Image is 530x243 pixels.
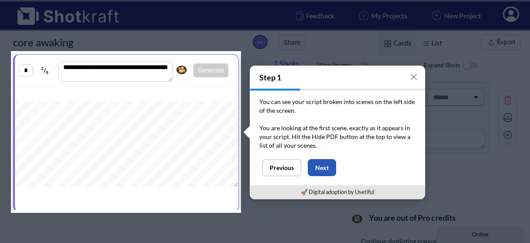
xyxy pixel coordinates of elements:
span: 2 [41,66,44,71]
div: Online [7,7,81,14]
span: / [33,63,56,77]
p: You are looking at the first scene, exactly as it appears in your script. Hit the Hide PDF button... [259,124,416,150]
a: 🚀 Digital adoption by Usetiful [301,188,374,195]
button: Next [308,159,336,176]
h4: Step 1 [250,66,425,89]
p: You can see your script broken into scenes on the left side of the screen. [259,97,416,124]
button: Generate [193,63,228,77]
span: 8 [46,69,48,75]
img: Camera Icon [174,63,189,76]
button: Previous [262,159,301,176]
